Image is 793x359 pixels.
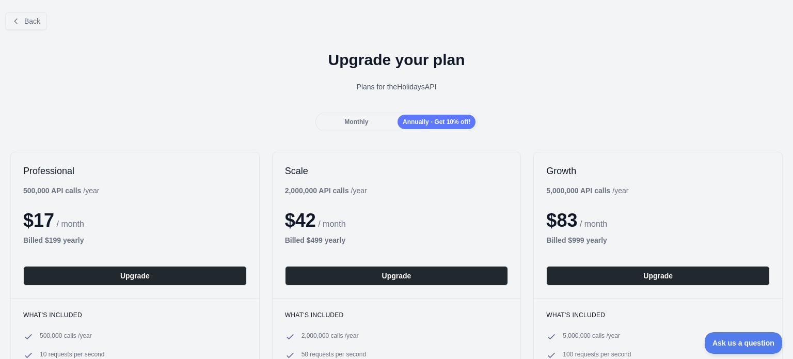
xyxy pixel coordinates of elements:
[285,210,316,231] span: $ 42
[546,185,628,196] div: / year
[285,165,509,177] h2: Scale
[285,185,367,196] div: / year
[546,165,770,177] h2: Growth
[705,332,783,354] iframe: Toggle Customer Support
[546,186,610,195] b: 5,000,000 API calls
[285,186,349,195] b: 2,000,000 API calls
[546,210,577,231] span: $ 83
